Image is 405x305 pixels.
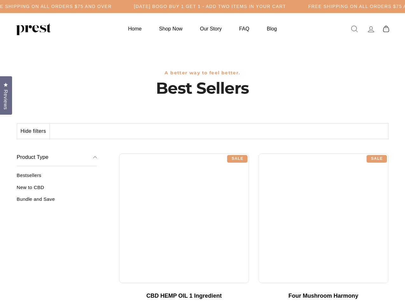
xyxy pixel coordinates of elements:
[265,293,382,300] div: Four Mushroom Harmony
[134,4,286,9] h5: [DATE] BOGO BUY 1 GET 1 - ADD TWO ITEMS IN YOUR CART
[17,149,97,166] button: Product Type
[192,23,230,35] a: Our Story
[17,173,97,183] a: Bestsellers
[259,23,285,35] a: Blog
[151,23,191,35] a: Shop Now
[120,23,285,35] ul: Primary
[17,196,97,207] a: Bundle and Save
[2,90,10,110] span: Reviews
[120,23,150,35] a: Home
[16,23,51,35] img: PREST ORGANICS
[17,79,388,98] h1: Best Sellers
[17,185,97,195] a: New to CBD
[367,155,387,163] div: Sale
[17,70,388,76] h3: A better way to feel better.
[231,23,257,35] a: FAQ
[227,155,247,163] div: Sale
[17,124,50,139] button: Hide filters
[125,293,243,300] div: CBD HEMP OIL 1 Ingredient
